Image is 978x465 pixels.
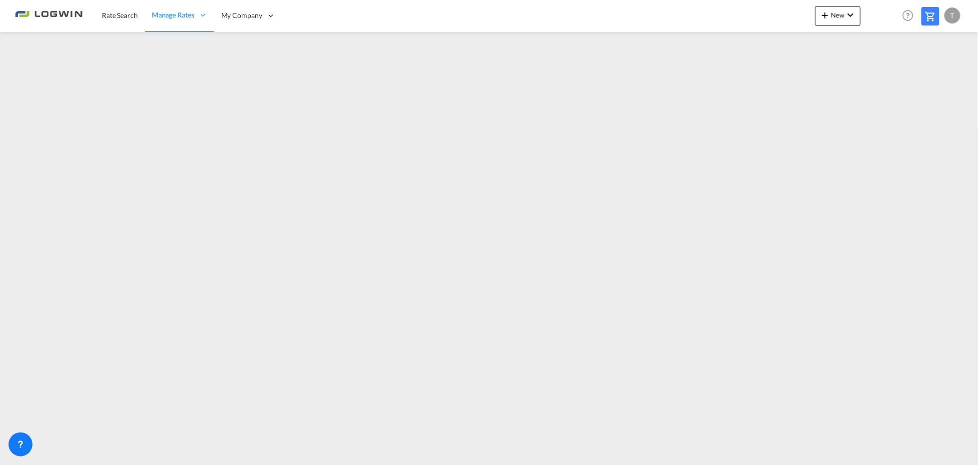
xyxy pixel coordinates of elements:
span: Help [900,7,917,24]
img: 2761ae10d95411efa20a1f5e0282d2d7.png [15,4,82,27]
span: Rate Search [102,11,138,19]
div: T [945,7,961,23]
span: New [819,11,857,19]
md-icon: icon-plus 400-fg [819,9,831,21]
button: icon-plus 400-fgNewicon-chevron-down [815,6,861,26]
md-icon: icon-chevron-down [845,9,857,21]
div: Help [900,7,922,25]
span: My Company [221,10,262,20]
span: Manage Rates [152,10,194,20]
